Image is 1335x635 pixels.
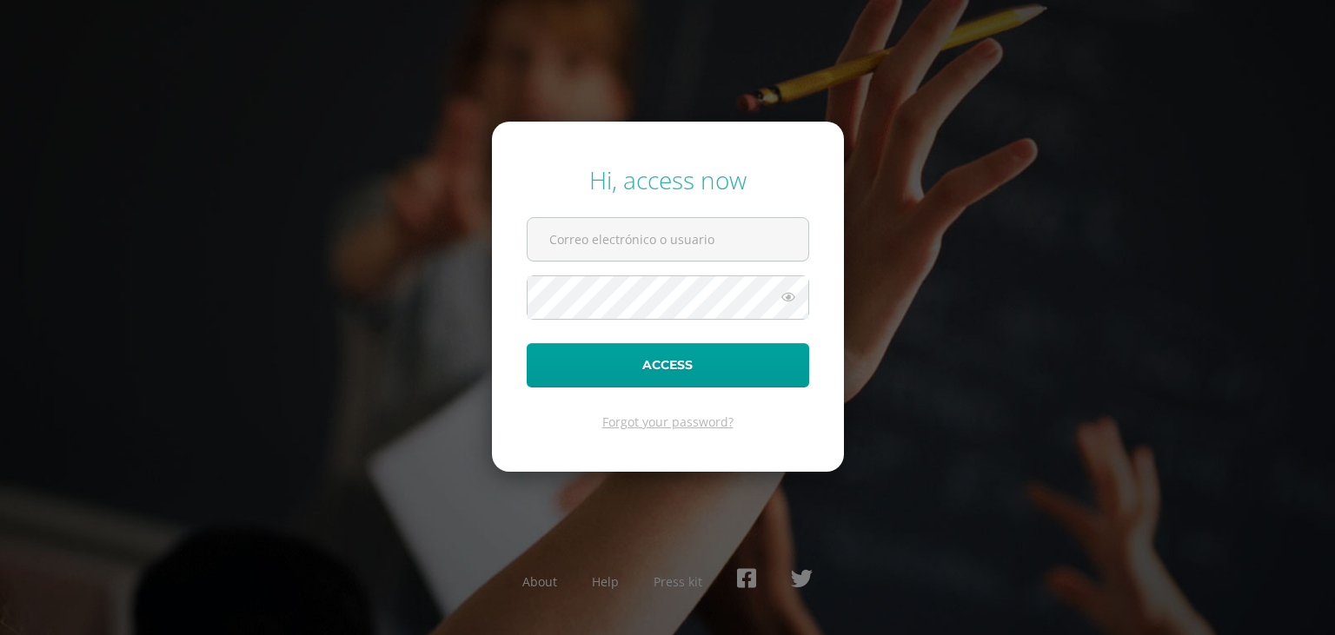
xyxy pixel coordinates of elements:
input: Correo electrónico o usuario [528,218,808,261]
a: Help [592,573,619,590]
a: Press kit [654,573,702,590]
button: Access [527,343,809,387]
div: Hi, access now [527,163,809,196]
a: About [522,573,557,590]
a: Forgot your password? [602,413,734,430]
